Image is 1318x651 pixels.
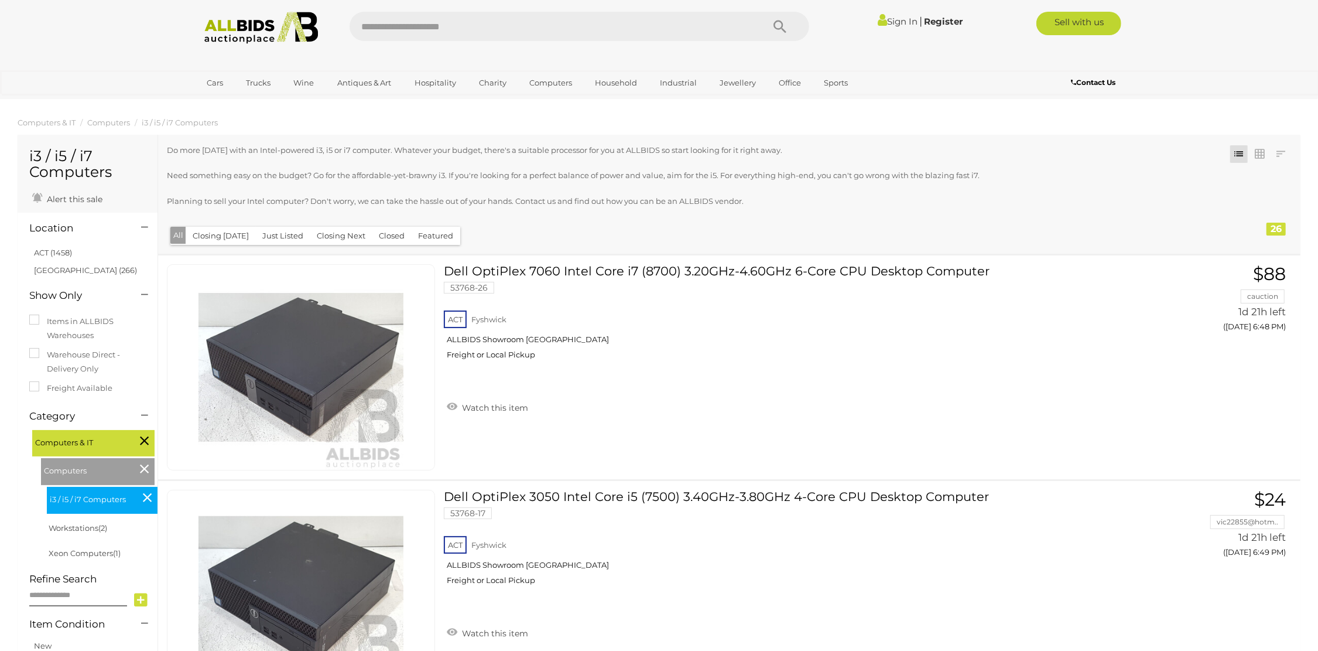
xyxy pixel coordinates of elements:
a: Wine [286,73,322,93]
a: [GEOGRAPHIC_DATA] (266) [34,265,137,275]
a: ACT (1458) [34,248,72,257]
span: Watch this item [459,403,528,413]
a: Charity [471,73,514,93]
a: Jewellery [712,73,764,93]
h4: Show Only [29,290,124,301]
a: Contact Us [1071,76,1118,89]
button: Just Listed [255,227,310,245]
a: Workstations(2) [49,523,107,533]
a: Alert this sale [29,189,105,207]
button: Closing Next [310,227,372,245]
label: Warehouse Direct - Delivery Only [29,348,146,376]
a: Computers & IT [18,118,76,127]
span: $88 [1253,263,1286,285]
h4: Item Condition [29,619,124,630]
span: (1) [113,548,121,558]
h4: Location [29,223,124,234]
a: Dell OptiPlex 7060 Intel Core i7 (8700) 3.20GHz-4.60GHz 6-Core CPU Desktop Computer 53768-26 ACT ... [453,264,1101,369]
a: Cars [200,73,231,93]
a: Hospitality [407,73,464,93]
h4: Category [29,411,124,422]
div: 26 [1266,223,1286,236]
a: Sell with us [1036,12,1121,35]
a: Computers [522,73,580,93]
button: Featured [411,227,460,245]
button: Closed [372,227,412,245]
button: All [170,227,186,244]
a: Antiques & Art [330,73,399,93]
img: 53768-26a.jpg [198,265,403,470]
b: Contact Us [1071,78,1115,87]
a: Industrial [652,73,704,93]
button: Search [751,12,809,41]
span: Alert this sale [44,194,102,204]
label: Freight Available [29,381,112,395]
a: Computers [87,118,130,127]
span: Computers [44,461,132,478]
p: Need something easy on the budget? Go for the affordable-yet-brawny i3. If you're looking for a p... [167,169,1189,182]
button: Closing [DATE] [186,227,256,245]
a: Office [771,73,809,93]
a: New [34,641,52,650]
span: Computers & IT [35,433,123,449]
span: $24 [1254,489,1286,510]
p: Planning to sell your Intel computer? Don't worry, we can take the hassle out of your hands. Cont... [167,195,1189,208]
a: [GEOGRAPHIC_DATA] [200,93,298,112]
span: Watch this item [459,628,528,639]
h4: Refine Search [29,574,155,585]
label: Items in ALLBIDS Warehouses [29,315,146,342]
a: Register [924,16,963,27]
a: i3 / i5 / i7 Computers [142,118,218,127]
a: Dell OptiPlex 3050 Intel Core i5 (7500) 3.40GHz-3.80GHz 4-Core CPU Desktop Computer 53768-17 ACT ... [453,490,1101,594]
a: $88 cauction 1d 21h left ([DATE] 6:48 PM) [1119,264,1289,338]
h1: i3 / i5 / i7 Computers [29,148,146,180]
img: Allbids.com.au [198,12,325,44]
span: | [919,15,922,28]
a: $24 vic22855@hotm.. 1d 21h left ([DATE] 6:49 PM) [1119,490,1289,563]
a: Sign In [878,16,918,27]
a: Xeon Computers(1) [49,548,121,558]
span: i3 / i5 / i7 Computers [50,490,138,506]
p: Do more [DATE] with an Intel-powered i3, i5 or i7 computer. Whatever your budget, there's a suita... [167,144,1189,157]
a: Watch this item [444,623,531,641]
span: (2) [98,523,107,533]
a: Sports [816,73,855,93]
a: Trucks [239,73,279,93]
a: Household [587,73,645,93]
a: Watch this item [444,398,531,415]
